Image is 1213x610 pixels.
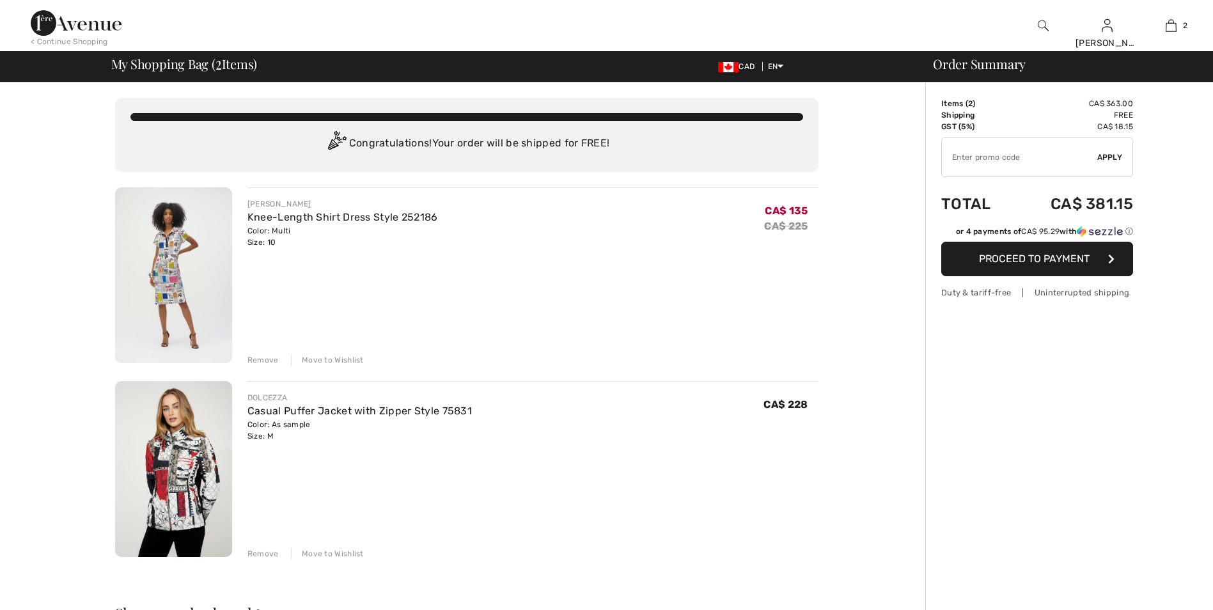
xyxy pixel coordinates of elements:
img: Casual Puffer Jacket with Zipper Style 75831 [115,381,232,557]
div: Order Summary [918,58,1205,70]
span: Proceed to Payment [979,253,1090,265]
span: 2 [968,99,973,108]
td: Total [941,182,1013,226]
input: Promo code [942,138,1097,176]
span: CA$ 135 [765,205,808,217]
a: Knee-Length Shirt Dress Style 252186 [247,211,438,223]
div: [PERSON_NAME] [1076,36,1138,50]
img: My Bag [1166,18,1177,33]
div: < Continue Shopping [31,36,108,47]
div: Remove [247,354,279,366]
span: 2 [215,54,222,71]
img: 1ère Avenue [31,10,121,36]
div: Move to Wishlist [291,354,364,366]
td: CA$ 381.15 [1013,182,1133,226]
div: or 4 payments ofCA$ 95.29withSezzle Click to learn more about Sezzle [941,226,1133,242]
div: Duty & tariff-free | Uninterrupted shipping [941,286,1133,299]
td: CA$ 363.00 [1013,98,1133,109]
div: or 4 payments of with [956,226,1133,237]
div: Color: As sample Size: M [247,419,472,442]
span: CA$ 95.29 [1021,227,1060,236]
td: Shipping [941,109,1013,121]
img: Canadian Dollar [718,62,739,72]
s: CA$ 225 [764,220,808,232]
span: 2 [1183,20,1187,31]
td: Items ( ) [941,98,1013,109]
a: 2 [1139,18,1202,33]
div: DOLCEZZA [247,392,472,403]
div: Remove [247,548,279,559]
div: Congratulations! Your order will be shipped for FREE! [130,131,803,157]
a: Casual Puffer Jacket with Zipper Style 75831 [247,405,472,417]
a: Sign In [1102,19,1113,31]
img: search the website [1038,18,1049,33]
div: [PERSON_NAME] [247,198,438,210]
div: Move to Wishlist [291,548,364,559]
td: Free [1013,109,1133,121]
span: Apply [1097,152,1123,163]
img: Knee-Length Shirt Dress Style 252186 [115,187,232,363]
div: Color: Multi Size: 10 [247,225,438,248]
span: EN [768,62,784,71]
span: CA$ 228 [763,398,808,411]
img: My Info [1102,18,1113,33]
img: Sezzle [1077,226,1123,237]
td: GST (5%) [941,121,1013,132]
button: Proceed to Payment [941,242,1133,276]
span: CAD [718,62,760,71]
span: My Shopping Bag ( Items) [111,58,258,70]
td: CA$ 18.15 [1013,121,1133,132]
img: Congratulation2.svg [324,131,349,157]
